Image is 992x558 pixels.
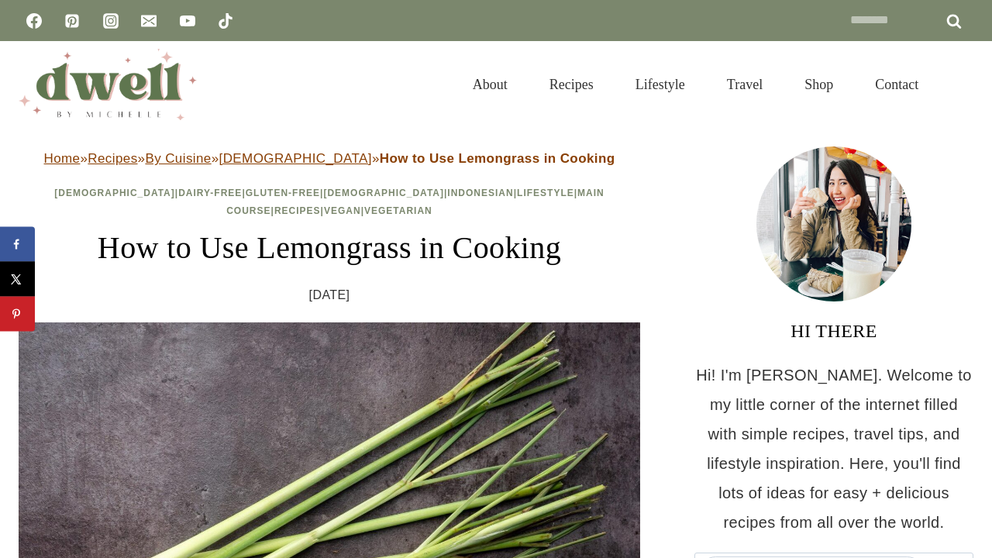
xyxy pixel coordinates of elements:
[706,57,784,112] a: Travel
[19,5,50,36] a: Facebook
[452,57,939,112] nav: Primary Navigation
[529,57,615,112] a: Recipes
[44,151,615,166] span: » » » »
[694,317,973,345] h3: HI THERE
[54,188,175,198] a: [DEMOGRAPHIC_DATA]
[145,151,211,166] a: By Cuisine
[178,188,242,198] a: Dairy-Free
[88,151,137,166] a: Recipes
[517,188,574,198] a: Lifestyle
[19,225,640,271] h1: How to Use Lemongrass in Cooking
[323,188,444,198] a: [DEMOGRAPHIC_DATA]
[364,205,432,216] a: Vegetarian
[172,5,203,36] a: YouTube
[44,151,81,166] a: Home
[19,49,197,120] img: DWELL by michelle
[246,188,320,198] a: Gluten-Free
[54,188,604,216] span: | | | | | | | | |
[274,205,321,216] a: Recipes
[447,188,513,198] a: Indonesian
[947,71,973,98] button: View Search Form
[854,57,939,112] a: Contact
[452,57,529,112] a: About
[133,5,164,36] a: Email
[694,360,973,537] p: Hi! I'm [PERSON_NAME]. Welcome to my little corner of the internet filled with simple recipes, tr...
[95,5,126,36] a: Instagram
[309,284,350,307] time: [DATE]
[380,151,615,166] strong: How to Use Lemongrass in Cooking
[324,205,361,216] a: Vegan
[57,5,88,36] a: Pinterest
[219,151,372,166] a: [DEMOGRAPHIC_DATA]
[784,57,854,112] a: Shop
[615,57,706,112] a: Lifestyle
[210,5,241,36] a: TikTok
